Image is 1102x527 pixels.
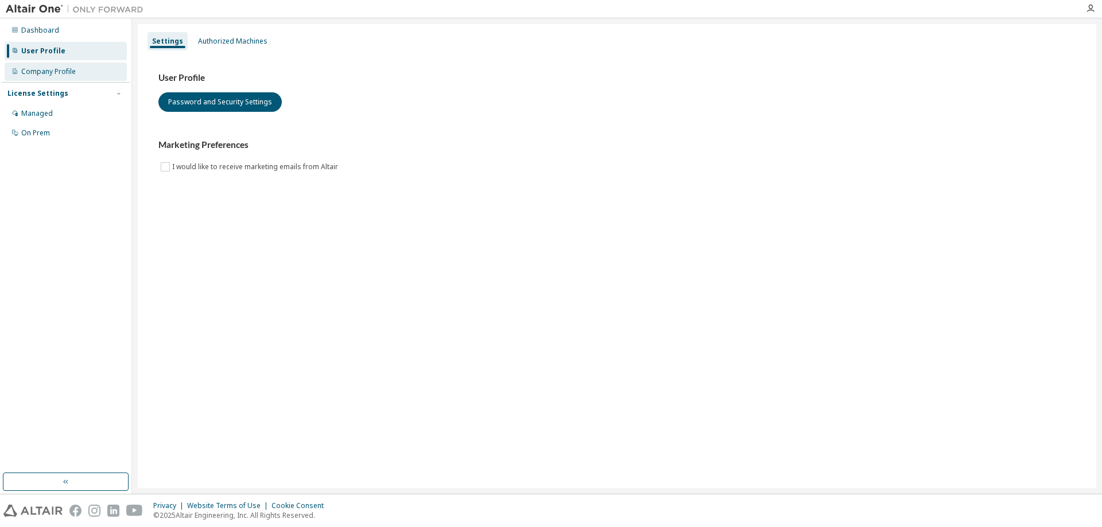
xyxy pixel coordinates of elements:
label: I would like to receive marketing emails from Altair [172,160,340,174]
img: youtube.svg [126,505,143,517]
div: Managed [21,109,53,118]
div: Privacy [153,501,187,510]
div: Dashboard [21,26,59,35]
div: Company Profile [21,67,76,76]
img: altair_logo.svg [3,505,63,517]
img: facebook.svg [69,505,82,517]
div: License Settings [7,89,68,98]
img: instagram.svg [88,505,100,517]
p: © 2025 Altair Engineering, Inc. All Rights Reserved. [153,510,331,520]
div: Cookie Consent [271,501,331,510]
div: User Profile [21,46,65,56]
h3: User Profile [158,72,1076,84]
img: linkedin.svg [107,505,119,517]
div: On Prem [21,128,50,138]
img: Altair One [6,3,149,15]
div: Settings [152,37,183,46]
button: Password and Security Settings [158,92,282,112]
div: Website Terms of Use [187,501,271,510]
div: Authorized Machines [198,37,267,46]
h3: Marketing Preferences [158,139,1076,151]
